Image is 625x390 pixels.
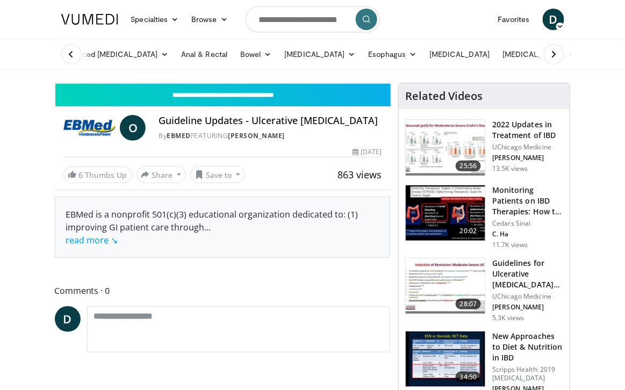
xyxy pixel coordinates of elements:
[405,185,563,249] a: 20:02 Monitoring Patients on IBD Therapies: How to Monitor? What Is the Im… Cedars Sinai C. Ha 11...
[175,44,234,65] a: Anal & Rectal
[55,284,391,298] span: Comments 0
[234,44,278,65] a: Bowel
[405,90,483,103] h4: Related Videos
[492,219,563,228] p: Cedars Sinai
[492,258,563,290] h3: Guidelines for Ulcerative [MEDICAL_DATA] Diagnosis and Management
[405,258,563,322] a: 28:07 Guidelines for Ulcerative [MEDICAL_DATA] Diagnosis and Management UChicago Medicine [PERSON...
[79,170,83,180] span: 6
[66,234,118,246] a: read more ↘
[456,226,482,236] span: 20:02
[406,331,485,387] img: 0d1747ae-4eac-4456-b2f5-cd164c21000b.150x105_q85_crop-smart_upscale.jpg
[120,115,146,141] a: O
[63,115,116,141] img: EBMed
[185,9,234,30] a: Browse
[228,131,285,140] a: [PERSON_NAME]
[543,9,564,30] a: D
[492,331,563,363] h3: New Approaches to Diet & Nutrition in IBD
[66,208,379,247] div: EBMed is a nonprofit 501(c)(3) educational organization dedicated to: (1) improving GI patient ca...
[278,44,362,65] a: [MEDICAL_DATA]
[246,6,380,32] input: Search topics, interventions
[63,167,132,183] a: 6 Thumbs Up
[456,161,482,171] span: 25:56
[492,241,528,249] p: 11.7K views
[423,44,496,65] a: [MEDICAL_DATA]
[167,131,191,140] a: EBMed
[492,143,563,151] p: UChicago Medicine
[492,9,536,30] a: Favorites
[159,131,382,141] div: By FEATURING
[406,120,485,176] img: 9393c547-9b5d-4ed4-b79d-9c9e6c9be491.150x105_q85_crop-smart_upscale.jpg
[492,365,563,382] p: Scripps Health: 2019 [MEDICAL_DATA]
[492,303,563,312] p: [PERSON_NAME]
[456,299,482,309] span: 28:07
[55,306,81,332] a: D
[492,164,528,173] p: 13.5K views
[125,9,185,30] a: Specialties
[55,44,175,65] a: Advanced [MEDICAL_DATA]
[492,119,563,141] h3: 2022 Updates in Treatment of IBD
[61,14,118,25] img: VuMedi Logo
[496,44,580,65] a: [MEDICAL_DATA]
[362,44,423,65] a: Esophagus
[492,230,563,239] p: C. Ha
[137,166,186,183] button: Share
[492,314,524,322] p: 5.3K views
[492,154,563,162] p: [PERSON_NAME]
[353,147,382,157] div: [DATE]
[492,185,563,217] h3: Monitoring Patients on IBD Therapies: How to Monitor? What Is the Im…
[492,292,563,301] p: UChicago Medicine
[406,258,485,314] img: 5d508c2b-9173-4279-adad-7510b8cd6d9a.150x105_q85_crop-smart_upscale.jpg
[159,115,382,127] h4: Guideline Updates - Ulcerative [MEDICAL_DATA]
[456,372,482,382] span: 34:50
[406,185,485,241] img: 609225da-72ea-422a-b68c-0f05c1f2df47.150x105_q85_crop-smart_upscale.jpg
[190,166,245,183] button: Save to
[337,168,382,181] span: 863 views
[405,119,563,176] a: 25:56 2022 Updates in Treatment of IBD UChicago Medicine [PERSON_NAME] 13.5K views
